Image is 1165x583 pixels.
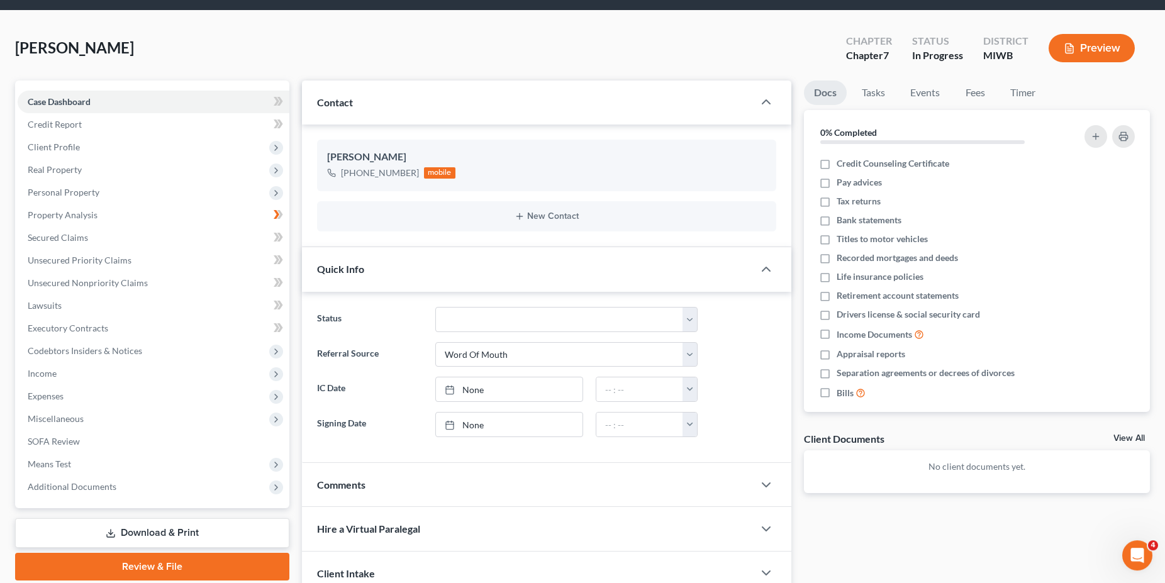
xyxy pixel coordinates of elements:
[15,38,134,57] span: [PERSON_NAME]
[311,412,429,437] label: Signing Date
[15,553,289,580] a: Review & File
[804,432,884,445] div: Client Documents
[846,48,892,63] div: Chapter
[28,255,131,265] span: Unsecured Priority Claims
[1148,540,1158,550] span: 4
[28,323,108,333] span: Executory Contracts
[327,150,766,165] div: [PERSON_NAME]
[317,263,364,275] span: Quick Info
[18,91,289,113] a: Case Dashboard
[28,300,62,311] span: Lawsuits
[912,34,963,48] div: Status
[28,413,84,424] span: Miscellaneous
[424,167,455,179] div: mobile
[28,345,142,356] span: Codebtors Insiders & Notices
[837,176,882,189] span: Pay advices
[837,233,928,245] span: Titles to motor vehicles
[837,387,854,399] span: Bills
[596,413,683,436] input: -- : --
[837,195,881,208] span: Tax returns
[1000,81,1045,105] a: Timer
[596,377,683,401] input: -- : --
[837,308,980,321] span: Drivers license & social security card
[900,81,950,105] a: Events
[955,81,995,105] a: Fees
[837,214,901,226] span: Bank statements
[820,127,877,138] strong: 0% Completed
[1122,540,1152,570] iframe: Intercom live chat
[28,368,57,379] span: Income
[28,277,148,288] span: Unsecured Nonpriority Claims
[983,48,1028,63] div: MIWB
[28,391,64,401] span: Expenses
[18,430,289,453] a: SOFA Review
[28,187,99,197] span: Personal Property
[311,307,429,332] label: Status
[311,342,429,367] label: Referral Source
[28,96,91,107] span: Case Dashboard
[837,157,949,170] span: Credit Counseling Certificate
[28,458,71,469] span: Means Test
[18,249,289,272] a: Unsecured Priority Claims
[837,367,1015,379] span: Separation agreements or decrees of divorces
[18,272,289,294] a: Unsecured Nonpriority Claims
[1049,34,1135,62] button: Preview
[18,226,289,249] a: Secured Claims
[28,481,116,492] span: Additional Documents
[28,209,98,220] span: Property Analysis
[28,436,80,447] span: SOFA Review
[837,328,912,341] span: Income Documents
[1113,434,1145,443] a: View All
[983,34,1028,48] div: District
[18,294,289,317] a: Lawsuits
[28,164,82,175] span: Real Property
[436,377,582,401] a: None
[317,523,420,535] span: Hire a Virtual Paralegal
[837,289,959,302] span: Retirement account statements
[341,167,419,179] div: [PHONE_NUMBER]
[28,232,88,243] span: Secured Claims
[837,270,923,283] span: Life insurance policies
[18,317,289,340] a: Executory Contracts
[311,377,429,402] label: IC Date
[804,81,847,105] a: Docs
[912,48,963,63] div: In Progress
[317,567,375,579] span: Client Intake
[28,119,82,130] span: Credit Report
[852,81,895,105] a: Tasks
[18,113,289,136] a: Credit Report
[837,348,905,360] span: Appraisal reports
[846,34,892,48] div: Chapter
[327,211,766,221] button: New Contact
[814,460,1140,473] p: No client documents yet.
[317,96,353,108] span: Contact
[18,204,289,226] a: Property Analysis
[317,479,365,491] span: Comments
[883,49,889,61] span: 7
[837,252,958,264] span: Recorded mortgages and deeds
[436,413,582,436] a: None
[15,518,289,548] a: Download & Print
[28,142,80,152] span: Client Profile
